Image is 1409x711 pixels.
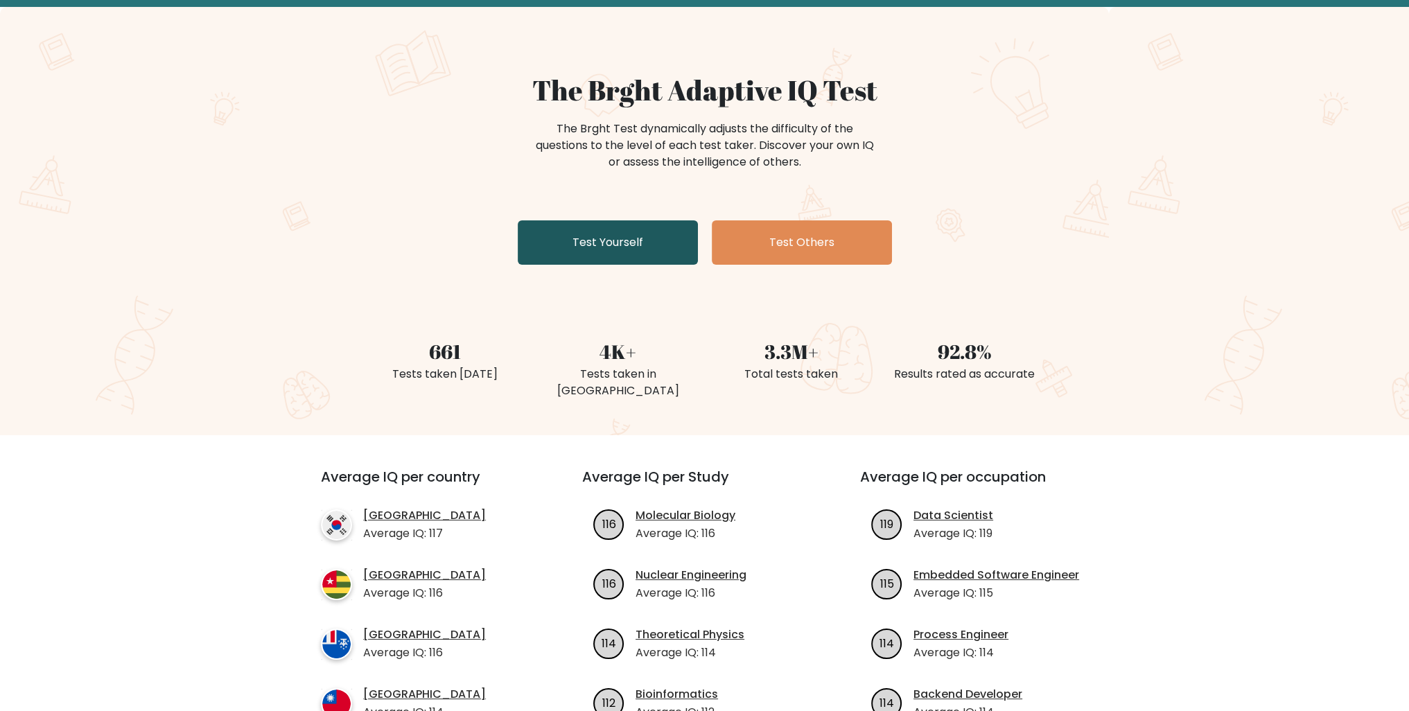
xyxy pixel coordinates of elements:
a: Process Engineer [913,626,1008,643]
a: Theoretical Physics [636,626,744,643]
div: 92.8% [886,337,1043,366]
p: Average IQ: 116 [636,525,735,542]
text: 114 [602,635,616,651]
text: 114 [879,635,894,651]
img: country [321,569,352,600]
text: 114 [879,694,894,710]
p: Average IQ: 116 [363,585,486,602]
p: Average IQ: 115 [913,585,1079,602]
div: 4K+ [540,337,697,366]
div: Tests taken [DATE] [367,366,523,383]
a: Test Others [712,220,892,265]
h1: The Brght Adaptive IQ Test [367,73,1043,107]
div: The Brght Test dynamically adjusts the difficulty of the questions to the level of each test take... [532,121,878,170]
p: Average IQ: 117 [363,525,486,542]
p: Average IQ: 116 [363,644,486,661]
p: Average IQ: 114 [636,644,744,661]
text: 116 [602,516,616,532]
div: 3.3M+ [713,337,870,366]
text: 119 [880,516,893,532]
img: country [321,509,352,541]
a: [GEOGRAPHIC_DATA] [363,686,486,703]
h3: Average IQ per occupation [860,468,1105,502]
p: Average IQ: 114 [913,644,1008,661]
h3: Average IQ per Study [582,468,827,502]
div: Tests taken in [GEOGRAPHIC_DATA] [540,366,697,399]
text: 112 [602,694,615,710]
div: Results rated as accurate [886,366,1043,383]
a: Embedded Software Engineer [913,567,1079,583]
a: [GEOGRAPHIC_DATA] [363,507,486,524]
div: 661 [367,337,523,366]
a: Data Scientist [913,507,993,524]
text: 116 [602,575,616,591]
a: Molecular Biology [636,507,735,524]
p: Average IQ: 119 [913,525,993,542]
a: Backend Developer [913,686,1022,703]
p: Average IQ: 116 [636,585,746,602]
a: Nuclear Engineering [636,567,746,583]
a: [GEOGRAPHIC_DATA] [363,567,486,583]
a: Bioinformatics [636,686,718,703]
text: 115 [880,575,894,591]
h3: Average IQ per country [321,468,532,502]
div: Total tests taken [713,366,870,383]
a: Test Yourself [518,220,698,265]
a: [GEOGRAPHIC_DATA] [363,626,486,643]
img: country [321,629,352,660]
